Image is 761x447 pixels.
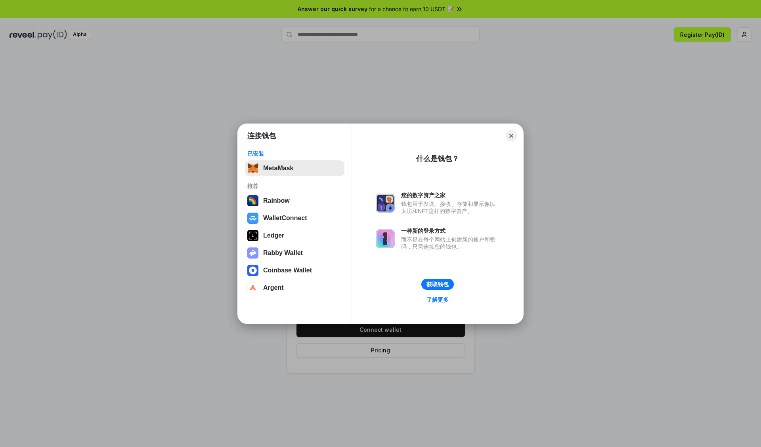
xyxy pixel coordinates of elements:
[245,245,344,261] button: Rabby Wallet
[416,154,459,164] div: 什么是钱包？
[245,193,344,209] button: Rainbow
[263,232,284,239] div: Ledger
[247,213,258,224] img: svg+xml,%3Csvg%20width%3D%2228%22%20height%3D%2228%22%20viewBox%3D%220%200%2028%2028%22%20fill%3D...
[245,160,344,176] button: MetaMask
[245,262,344,278] button: Coinbase Wallet
[245,210,344,226] button: WalletConnect
[376,229,395,248] img: svg+xml,%3Csvg%20xmlns%3D%22http%3A%2F%2Fwww.w3.org%2F2000%2Fsvg%22%20fill%3D%22none%22%20viewBox...
[422,295,453,305] a: 了解更多
[426,281,449,288] div: 获取钱包
[247,131,276,141] h1: 连接钱包
[247,265,258,276] img: svg+xml,%3Csvg%20width%3D%2228%22%20height%3D%2228%22%20viewBox%3D%220%200%2028%2028%22%20fill%3D...
[247,247,258,259] img: svg+xml,%3Csvg%20xmlns%3D%22http%3A%2F%2Fwww.w3.org%2F2000%2Fsvg%22%20fill%3D%22none%22%20viewBox...
[247,282,258,293] img: svg+xml,%3Csvg%20width%3D%2228%22%20height%3D%2228%22%20viewBox%3D%220%200%2028%2028%22%20fill%3D...
[401,236,499,250] div: 而不是在每个网站上创建新的账户和密码，只需连接您的钱包。
[263,249,303,257] div: Rabby Wallet
[263,197,290,204] div: Rainbow
[247,150,342,157] div: 已安装
[245,228,344,243] button: Ledger
[245,280,344,296] button: Argent
[426,296,449,303] div: 了解更多
[247,195,258,206] img: svg+xml,%3Csvg%20width%3D%22120%22%20height%3D%22120%22%20viewBox%3D%220%200%20120%20120%22%20fil...
[421,279,454,290] button: 获取钱包
[401,227,499,234] div: 一种新的登录方式
[401,200,499,215] div: 钱包用于发送、接收、存储和显示像以太坊和NFT这样的数字资产。
[376,194,395,213] img: svg+xml,%3Csvg%20xmlns%3D%22http%3A%2F%2Fwww.w3.org%2F2000%2Fsvg%22%20fill%3D%22none%22%20viewBox...
[247,183,342,190] div: 推荐
[247,163,258,174] img: svg+xml,%3Csvg%20fill%3D%22none%22%20height%3D%2233%22%20viewBox%3D%220%200%2035%2033%22%20width%...
[506,130,517,141] button: Close
[263,165,293,172] div: MetaMask
[401,192,499,199] div: 您的数字资产之家
[263,284,284,291] div: Argent
[263,215,307,222] div: WalletConnect
[263,267,312,274] div: Coinbase Wallet
[247,230,258,241] img: svg+xml,%3Csvg%20xmlns%3D%22http%3A%2F%2Fwww.w3.org%2F2000%2Fsvg%22%20width%3D%2228%22%20height%3...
